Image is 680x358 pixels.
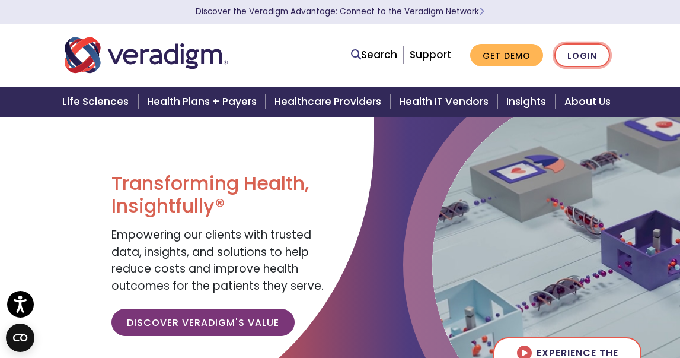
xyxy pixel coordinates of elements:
[111,309,295,336] a: Discover Veradigm's Value
[452,273,666,344] iframe: Drift Chat Widget
[65,36,228,75] img: Veradigm logo
[554,43,610,68] a: Login
[196,6,484,17] a: Discover the Veradigm Advantage: Connect to the Veradigm NetworkLearn More
[392,87,499,117] a: Health IT Vendors
[470,44,543,67] a: Get Demo
[351,47,397,63] a: Search
[111,227,324,294] span: Empowering our clients with trusted data, insights, and solutions to help reduce costs and improv...
[557,87,625,117] a: About Us
[140,87,267,117] a: Health Plans + Payers
[499,87,557,117] a: Insights
[267,87,392,117] a: Healthcare Providers
[6,324,34,352] button: Open CMP widget
[111,172,331,218] h1: Transforming Health, Insightfully®
[55,87,139,117] a: Life Sciences
[410,47,451,62] a: Support
[479,6,484,17] span: Learn More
